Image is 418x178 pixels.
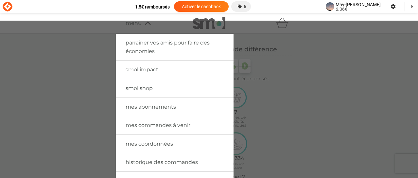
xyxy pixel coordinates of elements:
[126,159,198,165] span: historique des commandes
[116,116,234,134] a: mes commandes à venir
[126,19,142,27] span: menu
[116,79,234,98] a: smol shop
[116,34,234,60] a: parrainer vos amis pour faire des économies
[116,98,234,116] a: mes abonnements
[126,40,210,54] span: parrainer vos amis pour faire des économies
[126,85,153,91] span: smol shop
[126,104,176,110] span: mes abonnements
[126,122,190,128] span: mes commandes à venir
[193,17,225,29] img: smol
[126,66,158,73] span: smol impact
[116,135,234,153] a: mes coordonnées
[116,61,234,79] a: smol impact
[276,17,292,30] div: panier
[116,153,234,171] a: historique des commandes
[126,141,173,147] span: mes coordonnées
